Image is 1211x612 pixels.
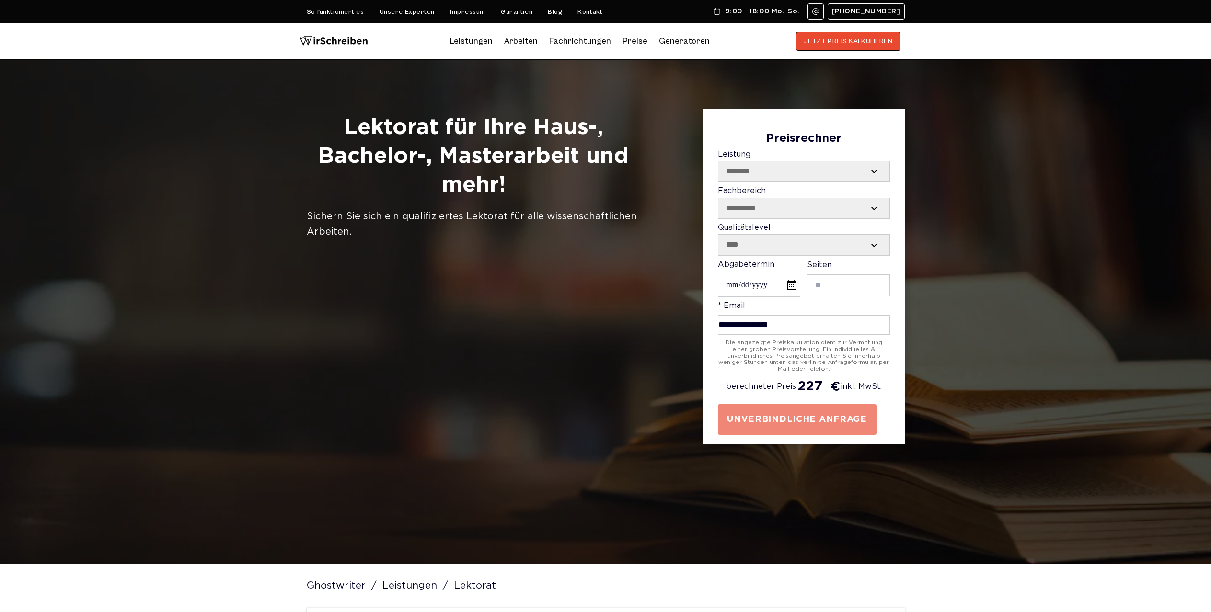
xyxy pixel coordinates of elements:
input: * Email [718,315,890,335]
a: Ghostwriter [307,581,380,590]
a: [PHONE_NUMBER] [828,3,905,20]
span: Seiten [807,261,832,269]
div: Die angezeigte Preiskalkulation dient zur Vermittlung einer groben Preisvorstellung. Ein individu... [718,340,890,373]
a: Leistungen [382,581,451,590]
img: Email [812,8,819,15]
a: Leistungen [450,34,493,49]
span: berechneter Preis [726,383,796,391]
label: Leistung [718,150,890,182]
h1: Lektorat für Ihre Haus-, Bachelor-, Masterarbeit und mehr! [307,113,641,199]
img: Schedule [713,8,721,15]
a: Generatoren [659,34,710,49]
span: 9:00 - 18:00 Mo.-So. [725,8,799,15]
select: Leistung [718,161,889,181]
label: Qualitätslevel [718,224,890,256]
div: Preisrechner [718,132,890,146]
label: * Email [718,302,890,335]
a: Preise [623,36,647,46]
a: Fachrichtungen [549,34,611,49]
span: 227 [798,379,822,394]
input: Abgabetermin [718,274,800,296]
a: Garantien [501,8,532,16]
span: UNVERBINDLICHE ANFRAGE [727,414,867,425]
span: inkl. MwSt. [841,383,882,391]
span: € [831,379,841,395]
span: Lektorat [454,581,499,590]
label: Abgabetermin [718,261,800,297]
label: Fachbereich [718,187,890,219]
a: Blog [548,8,562,16]
img: logo wirschreiben [299,32,368,51]
a: Arbeiten [504,34,538,49]
select: Fachbereich [718,198,889,218]
button: UNVERBINDLICHE ANFRAGE [718,404,877,435]
form: Contact form [718,132,890,435]
button: JETZT PREIS KALKULIEREN [796,32,901,51]
a: Kontakt [577,8,602,16]
select: Qualitätslevel [718,235,889,255]
a: So funktioniert es [307,8,364,16]
span: [PHONE_NUMBER] [832,8,900,15]
a: Unsere Experten [380,8,435,16]
div: Sichern Sie sich ein qualifiziertes Lektorat für alle wissenschaftlichen Arbeiten. [307,209,641,239]
a: Impressum [450,8,485,16]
